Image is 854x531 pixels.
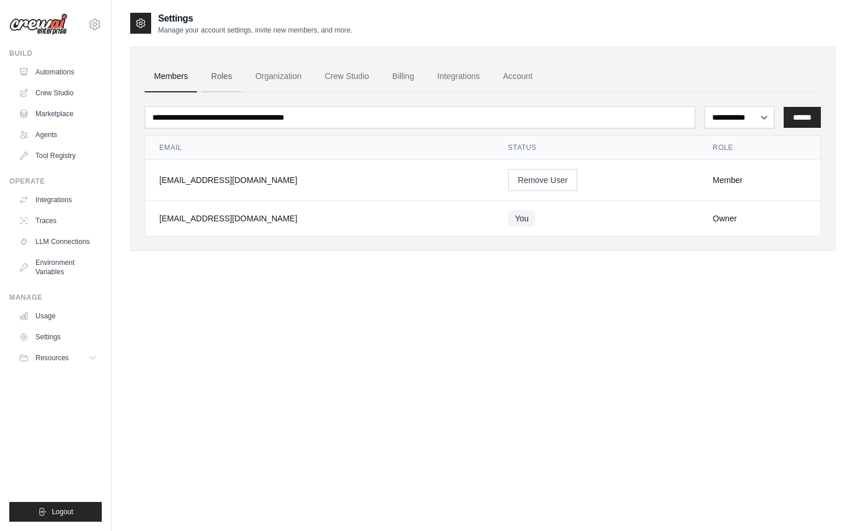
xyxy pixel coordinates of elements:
a: LLM Connections [14,232,102,251]
img: Logo [9,13,67,35]
span: You [508,210,536,227]
p: Manage your account settings, invite new members, and more. [158,26,352,35]
a: Members [145,61,197,92]
div: Manage [9,293,102,302]
a: Marketplace [14,105,102,123]
a: Integrations [428,61,489,92]
a: Account [494,61,542,92]
div: Operate [9,177,102,186]
a: Organization [246,61,310,92]
a: Integrations [14,191,102,209]
a: Usage [14,307,102,325]
a: Billing [383,61,423,92]
a: Settings [14,328,102,346]
a: Environment Variables [14,253,102,281]
a: Roles [202,61,241,92]
button: Remove User [508,169,578,191]
div: Build [9,49,102,58]
span: Logout [52,507,73,516]
button: Logout [9,502,102,522]
div: Member [713,174,806,186]
th: Role [699,136,820,160]
th: Email [145,136,494,160]
a: Agents [14,125,102,144]
div: [EMAIL_ADDRESS][DOMAIN_NAME] [159,174,480,186]
h2: Settings [158,12,352,26]
a: Automations [14,63,102,81]
span: Resources [35,353,69,363]
div: Owner [713,213,806,224]
a: Tool Registry [14,146,102,165]
a: Traces [14,211,102,230]
div: [EMAIL_ADDRESS][DOMAIN_NAME] [159,213,480,224]
a: Crew Studio [316,61,378,92]
th: Status [494,136,699,160]
button: Resources [14,349,102,367]
a: Crew Studio [14,84,102,102]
